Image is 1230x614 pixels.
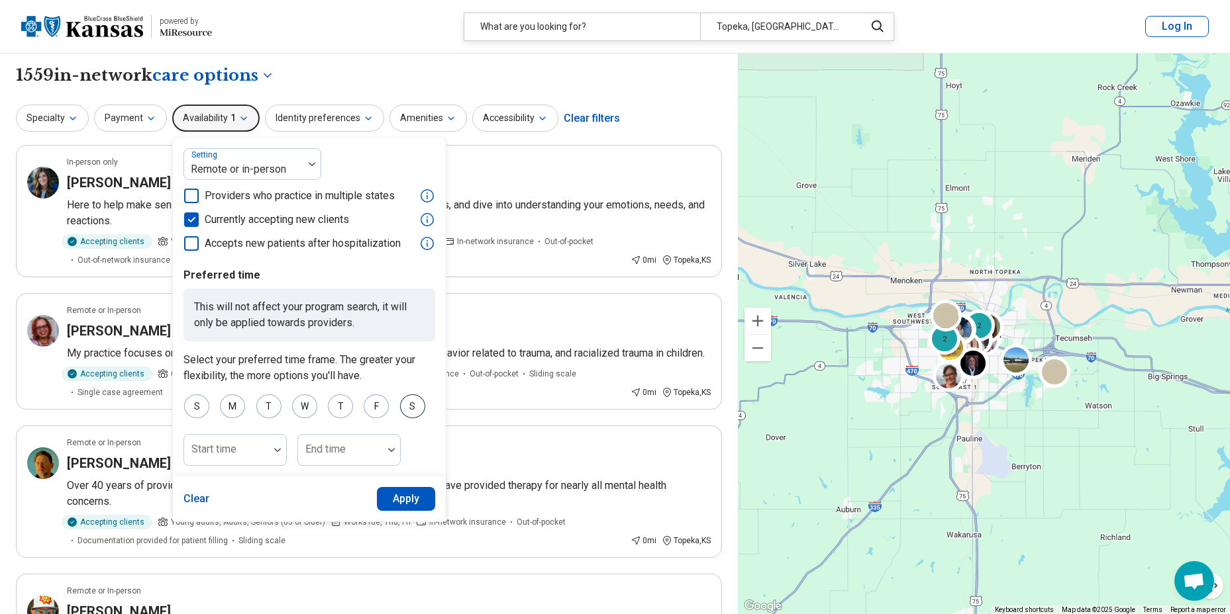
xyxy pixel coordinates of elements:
span: care options [152,64,258,87]
img: Blue Cross Blue Shield Kansas [21,11,143,42]
p: Select your preferred time frame. The greater your flexibility, the more options you'll have. [183,352,435,384]
button: Availability1 [172,105,260,132]
div: Accepting clients [62,515,152,529]
span: 1 [231,111,236,125]
h1: 1559 in-network [16,64,274,87]
p: Remote or In-person [67,585,141,597]
div: F [364,394,389,418]
div: 2 [928,323,960,355]
div: M [220,394,245,418]
h3: [PERSON_NAME] [67,322,171,340]
div: Accepting clients [62,367,152,381]
div: T [328,394,353,418]
div: 0 mi [631,535,656,547]
button: Amenities [389,105,467,132]
span: Sliding scale [238,535,285,547]
div: S [184,394,209,418]
span: Providers who practice in multiple states [205,188,395,204]
label: Start time [191,443,236,455]
div: 2 [963,310,995,341]
button: Identity preferences [265,105,384,132]
button: Log In [1145,16,1209,37]
button: Apply [377,487,436,511]
p: This will not affect your program search, it will only be applied towards providers. [183,288,435,341]
button: Payment [94,105,167,132]
h3: [PERSON_NAME] [67,173,171,192]
p: Preferred time [183,267,435,283]
span: Young adults, Adults, Seniors (65 or older) [171,516,325,528]
div: Topeka , KS [662,535,711,547]
span: Accepts new patients after hospitalization [205,236,401,251]
div: What are you looking for? [464,13,700,40]
p: Remote or In-person [67,437,141,449]
div: Topeka, [GEOGRAPHIC_DATA] [700,13,857,40]
a: Blue Cross Blue Shield Kansaspowered by [21,11,212,42]
div: Open chat [1174,561,1214,601]
h3: [PERSON_NAME] [67,454,171,472]
span: Out-of-pocket [470,368,519,380]
div: 0 mi [631,254,656,266]
span: Out-of-pocket [544,236,593,247]
div: Topeka , KS [662,386,711,398]
label: Setting [191,150,220,159]
span: Single case agreement [77,386,163,398]
div: Clear filters [564,103,620,134]
label: End time [305,443,346,455]
p: In-person only [67,156,118,168]
p: My practice focuses on the treatment of childhood trauma, problematic sexual behavior related to ... [67,345,711,361]
button: Accessibility [472,105,558,132]
span: In-network insurance [457,236,534,247]
div: Accepting clients [62,234,152,249]
span: Map data ©2025 Google [1062,606,1135,613]
span: Young adults, Adults, Seniors (65 or older) [171,236,325,247]
div: 0 mi [631,386,656,398]
div: Topeka , KS [662,254,711,266]
button: Zoom in [744,308,771,334]
a: Terms (opens in new tab) [1143,606,1162,613]
button: Care options [152,64,274,87]
p: Remote or In-person [67,304,141,316]
div: T [256,394,282,418]
span: Out-of-pocket [517,516,566,528]
div: S [400,394,425,418]
span: Currently accepting new clients [205,212,349,228]
button: Clear [183,487,210,511]
div: W [292,394,317,418]
p: Over 40 years of providing mental health services in several different settings. I have provided ... [67,478,711,509]
span: In-network insurance [429,516,506,528]
span: Sliding scale [529,368,576,380]
p: Here to help make sense of challenging relationships, level up your personal goals, and dive into... [67,197,711,229]
a: Report a map error [1170,606,1226,613]
div: powered by [160,15,212,27]
span: Children under 10, Preteen [171,368,268,380]
span: Documentation provided for patient filling [77,535,228,547]
button: Specialty [16,105,89,132]
span: Out-of-network insurance [77,254,170,266]
button: Zoom out [744,335,771,361]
